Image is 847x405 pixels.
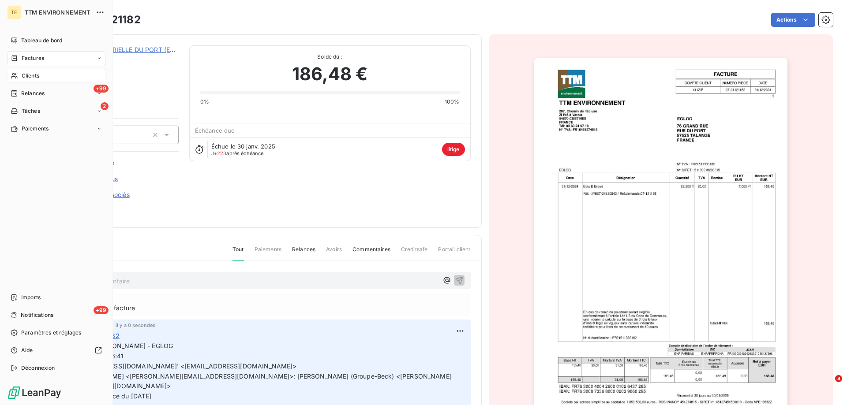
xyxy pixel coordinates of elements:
span: J+223 [211,150,227,156]
div: TE [7,5,21,19]
span: Paiements [255,245,281,260]
span: Clients [22,72,39,80]
span: Déconnexion [21,364,55,372]
span: après échéance [211,151,264,156]
button: Actions [771,13,815,27]
img: Logo LeanPay [7,386,62,400]
span: Paramètres et réglages [21,329,81,337]
span: Avoirs [326,245,342,260]
span: 100% [445,98,460,106]
span: Tout [232,245,244,261]
span: Notifications [21,311,53,319]
span: +99 [94,306,109,314]
span: 4 [835,375,842,382]
span: litige [442,143,465,156]
span: Relances [21,89,45,97]
span: Portail client [438,245,470,260]
span: 2 [101,102,109,110]
span: il y a 0 secondes [116,323,156,328]
span: Relances [292,245,315,260]
span: Tableau de bord [21,37,62,45]
span: 186,48 € [292,61,367,87]
span: TTM ENVIRONNEMENT [25,9,90,16]
a: Aide [7,343,105,357]
span: Échue le 30 janv. 2025 [211,143,275,150]
span: Tâches [22,107,40,115]
span: Creditsafe [401,245,428,260]
span: Aide [21,346,33,354]
span: Paiements [22,125,49,133]
span: Solde dû : [200,53,460,61]
span: Commentaires [352,245,390,260]
iframe: Intercom live chat [817,375,838,396]
span: Imports [21,294,41,301]
span: 411ZIP [69,56,179,63]
a: ZONE INDUSTRIELLE DU PORT (EGLOG) [69,46,190,53]
span: Factures [22,54,44,62]
span: Échéance due [195,127,235,134]
span: 0% [200,98,209,106]
span: +99 [94,85,109,93]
